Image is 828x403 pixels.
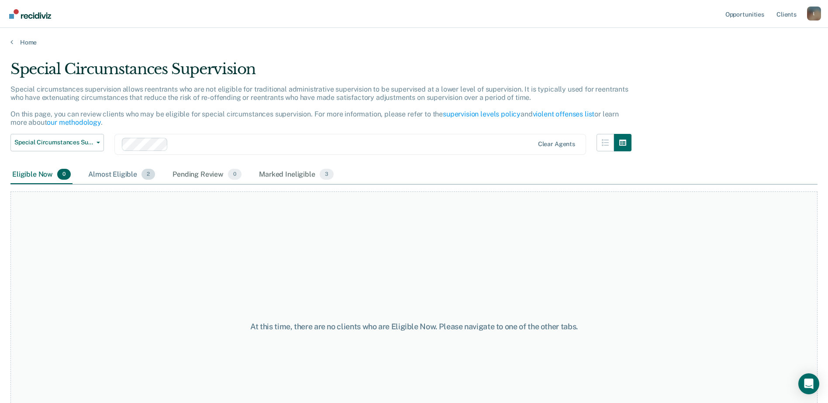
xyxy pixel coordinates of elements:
div: l [807,7,821,20]
span: 0 [228,169,241,180]
div: Open Intercom Messenger [798,373,819,394]
a: Home [10,38,818,46]
div: Almost Eligible2 [86,165,157,184]
div: Pending Review0 [171,165,243,184]
p: Special circumstances supervision allows reentrants who are not eligible for traditional administ... [10,85,628,127]
span: Special Circumstances Supervision [14,139,93,146]
button: Special Circumstances Supervision [10,134,104,151]
div: Eligible Now0 [10,165,72,184]
div: At this time, there are no clients who are Eligible Now. Please navigate to one of the other tabs. [213,322,616,331]
div: Special Circumstances Supervision [10,60,631,85]
span: 3 [320,169,334,180]
a: violent offenses list [533,110,595,118]
span: 0 [57,169,71,180]
a: our methodology [47,118,101,126]
button: Profile dropdown button [807,7,821,20]
a: supervision levels policy [443,110,521,118]
div: Clear agents [538,140,575,148]
img: Recidiviz [9,9,51,19]
span: 2 [141,169,155,180]
div: Marked Ineligible3 [257,165,335,184]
